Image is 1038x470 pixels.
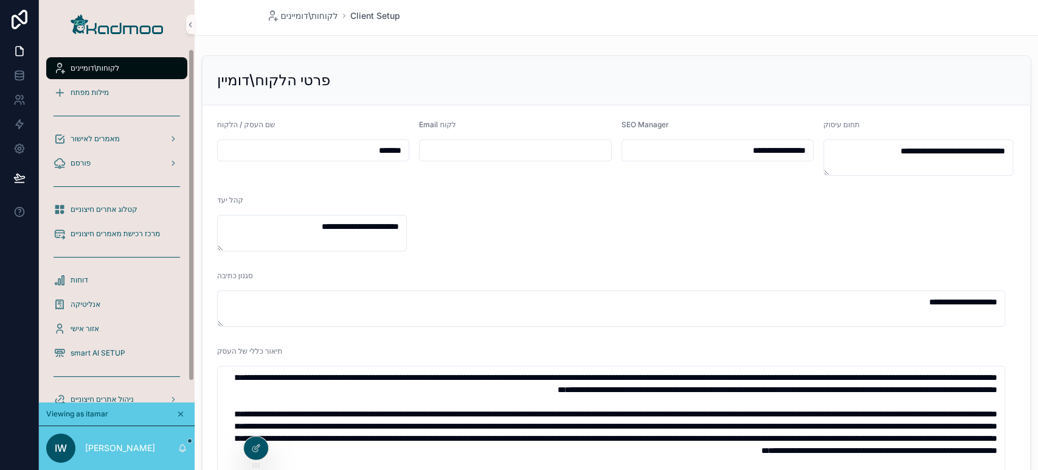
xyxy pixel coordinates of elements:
[46,223,187,245] a: מרכז רכישת מאמרים חיצוניים
[71,205,137,214] span: קטלוג אתרים חיצוניים
[46,128,187,150] a: מאמרים לאישור
[217,120,275,129] span: שם העסק / הלקוח
[71,324,99,334] span: אזור אישי
[71,275,88,285] span: דוחות
[71,15,163,34] img: App logo
[46,152,187,174] a: פורסם
[46,409,108,419] span: Viewing as itamar
[217,271,253,280] span: סגנון כתיבה
[71,229,160,239] span: מרכז רכישת מאמרים חיצוניים
[71,134,120,144] span: מאמרים לאישור
[46,198,187,220] a: קטלוג אתרים חיצוניים
[217,71,330,90] h2: פרטי הלקוח\דומיין
[46,82,187,103] a: מילות מפתח
[46,342,187,364] a: smart AI SETUP
[71,348,125,358] span: smart AI SETUP
[71,88,109,97] span: מילות מפתח
[46,269,187,291] a: דוחות
[281,10,338,22] span: לקוחות\דומיינים
[46,293,187,315] a: אנליטיקה
[621,120,669,129] span: SEO Manager
[823,120,860,129] span: תחום עיסוק
[71,300,100,309] span: אנליטיקה
[85,442,155,454] p: [PERSON_NAME]
[71,158,91,168] span: פורסם
[39,49,195,402] div: scrollable content
[266,10,338,22] a: לקוחות\דומיינים
[46,318,187,340] a: אזור אישי
[71,395,134,404] span: ניהול אתרים חיצוניים
[71,63,119,73] span: לקוחות\דומיינים
[419,120,455,129] span: Email לקוח
[217,346,282,356] span: תיאור כללי של העסק
[217,195,243,205] span: קהל יעד
[350,10,400,22] a: Client Setup
[55,441,67,455] span: iw
[46,57,187,79] a: לקוחות\דומיינים
[46,388,187,410] a: ניהול אתרים חיצוניים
